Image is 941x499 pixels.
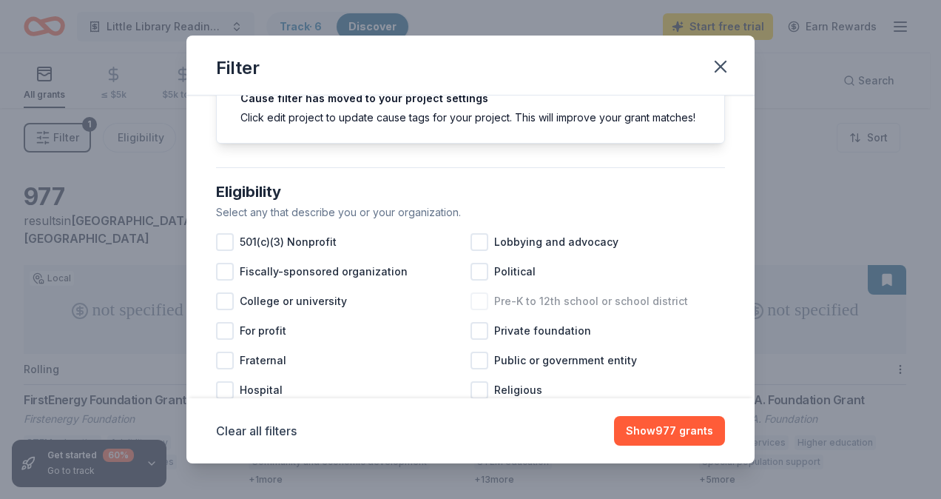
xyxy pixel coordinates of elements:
span: Pre-K to 12th school or school district [494,292,688,310]
button: Clear all filters [216,422,297,440]
span: Fiscally-sponsored organization [240,263,408,281]
h5: Cause filter has moved to your project settings [240,93,701,104]
span: Fraternal [240,352,286,369]
span: Lobbying and advocacy [494,233,618,251]
span: College or university [240,292,347,310]
span: 501(c)(3) Nonprofit [240,233,337,251]
span: Hospital [240,381,283,399]
span: Private foundation [494,322,591,340]
button: Show977 grants [614,416,725,446]
span: Religious [494,381,542,399]
div: Select any that describe you or your organization. [216,204,725,221]
div: Filter [216,56,260,80]
span: Political [494,263,536,281]
span: Public or government entity [494,352,637,369]
span: For profit [240,322,286,340]
div: Eligibility [216,180,725,204]
div: Click edit project to update cause tags for your project. This will improve your grant matches! [240,110,701,125]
